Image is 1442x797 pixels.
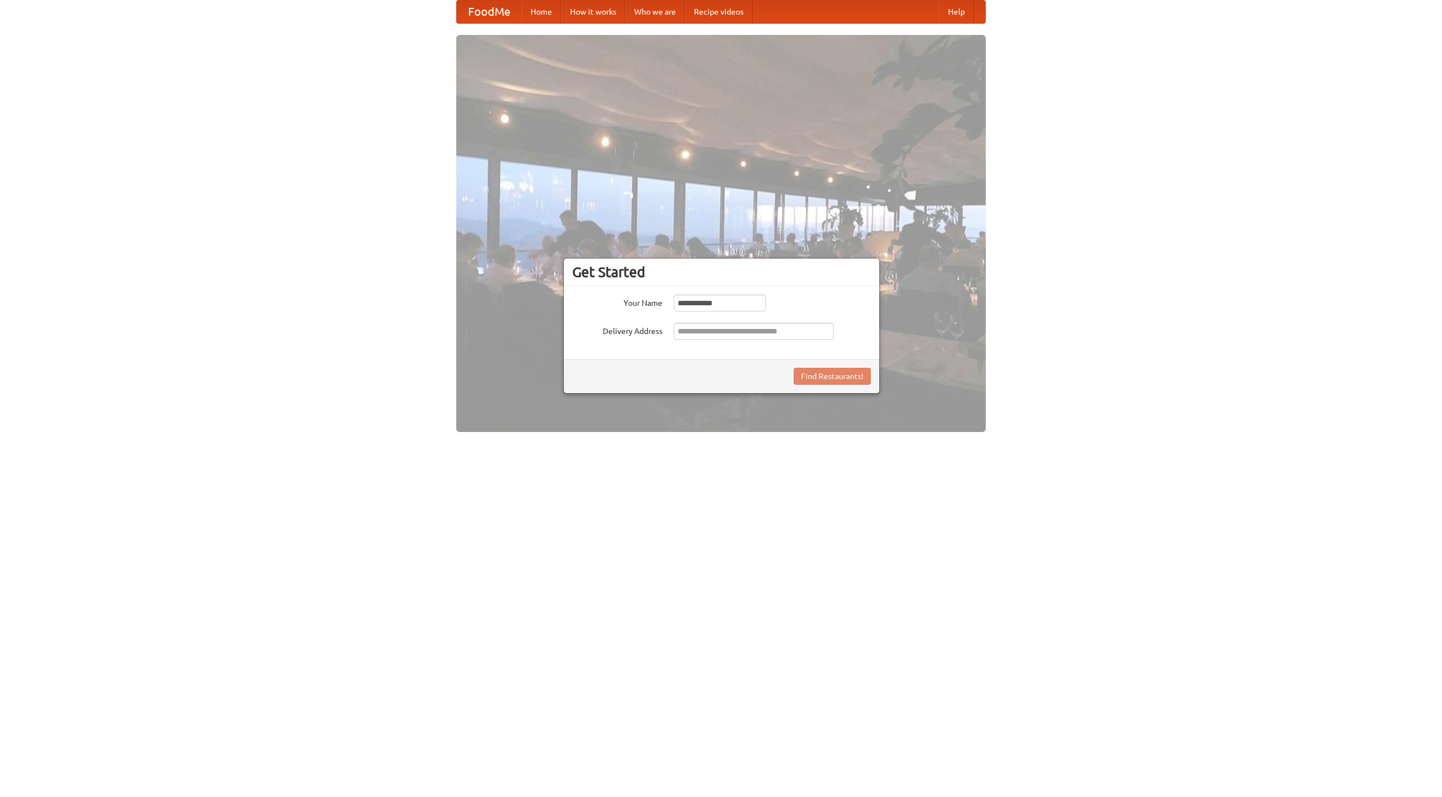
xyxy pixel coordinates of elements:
a: FoodMe [457,1,522,23]
h3: Get Started [572,264,871,280]
button: Find Restaurants! [794,368,871,385]
a: Help [939,1,974,23]
a: How it works [561,1,625,23]
a: Who we are [625,1,685,23]
a: Home [522,1,561,23]
a: Recipe videos [685,1,753,23]
label: Your Name [572,295,662,309]
label: Delivery Address [572,323,662,337]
